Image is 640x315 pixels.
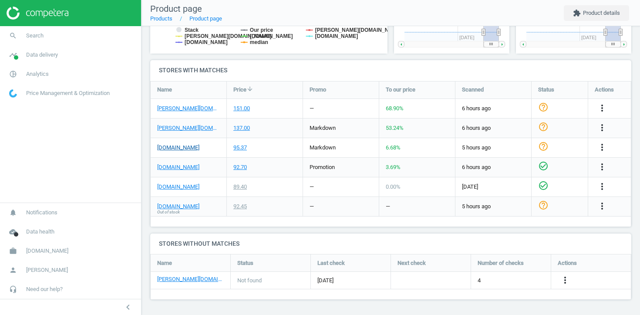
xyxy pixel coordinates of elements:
[386,144,401,151] span: 6.68 %
[597,142,607,152] i: more_vert
[310,183,314,191] div: —
[5,224,21,240] i: cloud_done
[317,259,345,267] span: Last check
[310,105,314,112] div: —
[538,102,549,112] i: help_outline
[310,125,336,131] span: markdown
[597,181,607,192] i: more_vert
[157,203,199,210] a: [DOMAIN_NAME]
[26,266,68,274] span: [PERSON_NAME]
[462,124,525,132] span: 6 hours ago
[233,86,246,94] span: Price
[310,164,335,170] span: promotion
[5,243,21,259] i: work
[5,204,21,221] i: notifications
[386,164,401,170] span: 3.69 %
[462,86,484,94] span: Scanned
[5,281,21,298] i: headset_mic
[5,66,21,82] i: pie_chart_outlined
[157,124,220,132] a: [PERSON_NAME][DOMAIN_NAME]
[538,161,549,171] i: check_circle_outline
[157,209,180,215] span: Out of stock
[560,275,570,286] button: more_vert
[462,163,525,171] span: 6 hours ago
[310,144,336,151] span: markdown
[233,163,247,171] div: 92.70
[462,183,525,191] span: [DATE]
[597,162,607,173] button: more_vert
[250,39,268,45] tspan: median
[157,105,220,112] a: [PERSON_NAME][DOMAIN_NAME]
[26,32,44,40] span: Search
[597,122,607,133] i: more_vert
[233,144,247,152] div: 95.37
[150,3,202,14] span: Product page
[233,105,250,112] div: 151.00
[478,277,481,285] span: 4
[233,124,250,132] div: 137.00
[157,163,199,171] a: [DOMAIN_NAME]
[462,105,525,112] span: 6 hours ago
[233,203,247,210] div: 92.45
[597,181,607,193] button: more_vert
[386,183,401,190] span: 0.00 %
[564,5,629,21] button: extensionProduct details
[26,247,68,255] span: [DOMAIN_NAME]
[157,86,172,94] span: Name
[397,259,426,267] span: Next check
[117,301,139,313] button: chevron_left
[538,86,554,94] span: Status
[237,259,253,267] span: Status
[7,7,68,20] img: ajHJNr6hYgQAAAAASUVORK5CYII=
[9,89,17,98] img: wGWNvw8QSZomAAAAABJRU5ErkJggg==
[478,259,524,267] span: Number of checks
[317,277,384,285] span: [DATE]
[573,9,581,17] i: extension
[26,89,110,97] span: Price Management & Optimization
[237,277,262,285] span: Not found
[185,39,228,45] tspan: [DOMAIN_NAME]
[597,103,607,114] button: more_vert
[246,85,253,92] i: arrow_downward
[538,141,549,152] i: help_outline
[185,33,271,39] tspan: [PERSON_NAME][DOMAIN_NAME]
[386,86,415,94] span: To our price
[157,144,199,152] a: [DOMAIN_NAME]
[250,33,293,39] tspan: [DOMAIN_NAME]
[123,302,133,312] i: chevron_left
[315,33,358,39] tspan: [DOMAIN_NAME]
[386,105,404,112] span: 68.90 %
[386,203,390,210] div: —
[560,275,570,285] i: more_vert
[26,285,63,293] span: Need our help?
[157,259,172,267] span: Name
[233,183,247,191] div: 89.40
[386,125,404,131] span: 53.24 %
[538,200,549,210] i: help_outline
[315,27,402,33] tspan: [PERSON_NAME][DOMAIN_NAME]
[597,201,607,212] button: more_vert
[538,122,549,132] i: help_outline
[26,70,49,78] span: Analytics
[157,275,224,283] a: [PERSON_NAME][DOMAIN_NAME]
[157,183,199,191] a: [DOMAIN_NAME]
[595,86,614,94] span: Actions
[538,180,549,191] i: check_circle_outline
[462,144,525,152] span: 5 hours ago
[5,47,21,63] i: timeline
[26,51,58,59] span: Data delivery
[150,234,631,254] h4: Stores without matches
[597,201,607,211] i: more_vert
[597,122,607,134] button: more_vert
[597,162,607,172] i: more_vert
[185,27,199,33] tspan: Stack
[189,15,222,22] a: Product page
[597,142,607,153] button: more_vert
[310,86,326,94] span: Promo
[5,27,21,44] i: search
[5,262,21,278] i: person
[558,259,577,267] span: Actions
[250,27,273,33] tspan: Our price
[310,203,314,210] div: —
[26,228,54,236] span: Data health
